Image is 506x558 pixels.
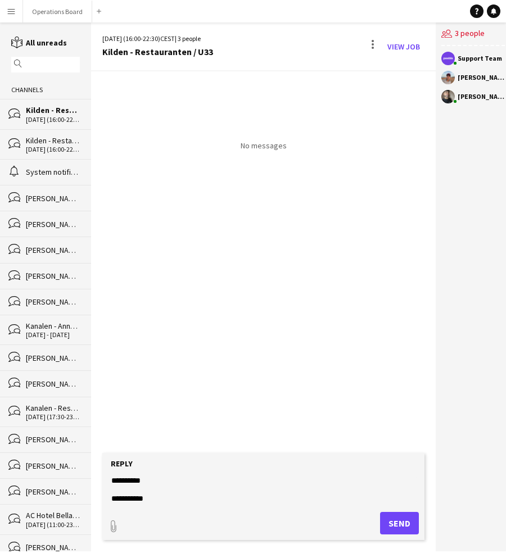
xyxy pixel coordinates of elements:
[26,461,80,471] div: [PERSON_NAME]
[383,38,424,56] a: View Job
[26,245,80,255] div: [PERSON_NAME]
[458,55,502,62] div: Support Team
[441,22,505,46] div: 3 people
[26,521,80,529] div: [DATE] (11:00-23:00)
[102,34,213,44] div: [DATE] (16:00-22:30) | 3 people
[26,193,80,203] div: [PERSON_NAME]
[102,47,213,57] div: Kilden - Restauranten / U33
[26,413,80,421] div: [DATE] (17:30-23:30)
[26,542,80,552] div: [PERSON_NAME]
[26,271,80,281] div: [PERSON_NAME]
[26,219,80,229] div: [PERSON_NAME]
[26,105,80,115] div: Kilden - Restauranten / U33
[111,459,133,469] label: Reply
[26,297,80,307] div: [PERSON_NAME]
[241,140,287,151] p: No messages
[26,403,80,413] div: Kanalen - Restauranten / U31
[160,34,175,43] span: CEST
[26,321,80,331] div: Kanalen - Annekset / [PERSON_NAME] (52)
[458,74,505,81] div: [PERSON_NAME]
[26,167,80,177] div: System notifications
[23,1,92,22] button: Operations Board
[26,434,80,444] div: [PERSON_NAME]
[26,331,80,339] div: [DATE] - [DATE]
[458,93,505,100] div: [PERSON_NAME]
[26,135,80,146] div: Kilden - Restauranten / U33
[380,512,419,534] button: Send
[26,146,80,153] div: [DATE] (16:00-22:30)
[26,510,80,520] div: AC Hotel Bella Sky - ACL / U30
[11,38,67,48] a: All unreads
[26,379,80,389] div: [PERSON_NAME]
[26,116,80,124] div: [DATE] (16:00-22:30)
[26,353,80,363] div: [PERSON_NAME]
[26,487,80,497] div: [PERSON_NAME]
